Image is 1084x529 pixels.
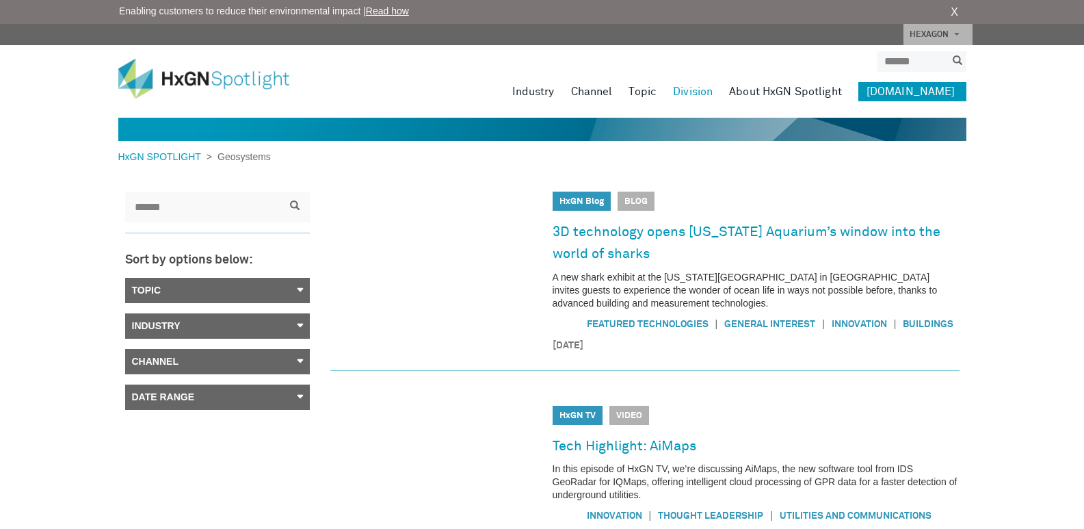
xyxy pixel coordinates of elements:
a: [DOMAIN_NAME] [858,82,966,101]
a: Industry [512,82,555,101]
a: Industry [125,313,310,339]
a: Thought Leadership [658,511,763,521]
a: Topic [629,82,657,101]
a: Featured Technologies [587,320,709,329]
span: | [815,317,832,331]
span: | [642,508,659,523]
a: About HxGN Spotlight [729,82,842,101]
a: Tech Highlight: AiMaps [553,435,696,457]
a: HxGN SPOTLIGHT [118,151,207,162]
div: > [118,150,271,164]
p: In this episode of HxGN TV, we’re discussing AiMaps, the new software tool from IDS GeoRadar for ... [553,463,960,502]
a: Topic [125,278,310,303]
a: HEXAGON [903,24,973,45]
a: Date Range [125,385,310,410]
span: | [887,317,903,331]
p: A new shark exhibit at the [US_STATE][GEOGRAPHIC_DATA] in [GEOGRAPHIC_DATA] invites guests to exp... [553,271,960,310]
a: Innovation [832,320,887,329]
a: Division [673,82,713,101]
a: HxGN Blog [559,197,604,206]
span: Blog [618,192,655,211]
a: HxGN TV [559,411,596,420]
span: | [763,508,780,523]
a: Read how [366,5,409,16]
a: Utilities and communications [780,511,931,521]
span: Enabling customers to reduce their environmental impact | [119,4,409,18]
a: X [951,4,958,21]
img: HxGN Spotlight [118,59,310,99]
a: 3D technology opens [US_STATE] Aquarium’s window into the world of sharks [553,221,960,266]
span: Video [609,406,649,425]
a: Buildings [903,320,953,329]
time: [DATE] [553,339,960,353]
span: | [709,317,725,331]
h3: Sort by options below: [125,254,310,268]
span: Geosystems [212,151,271,162]
a: Channel [125,349,310,374]
a: Innovation [587,511,642,521]
a: General Interest [724,320,815,329]
a: Channel [571,82,613,101]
